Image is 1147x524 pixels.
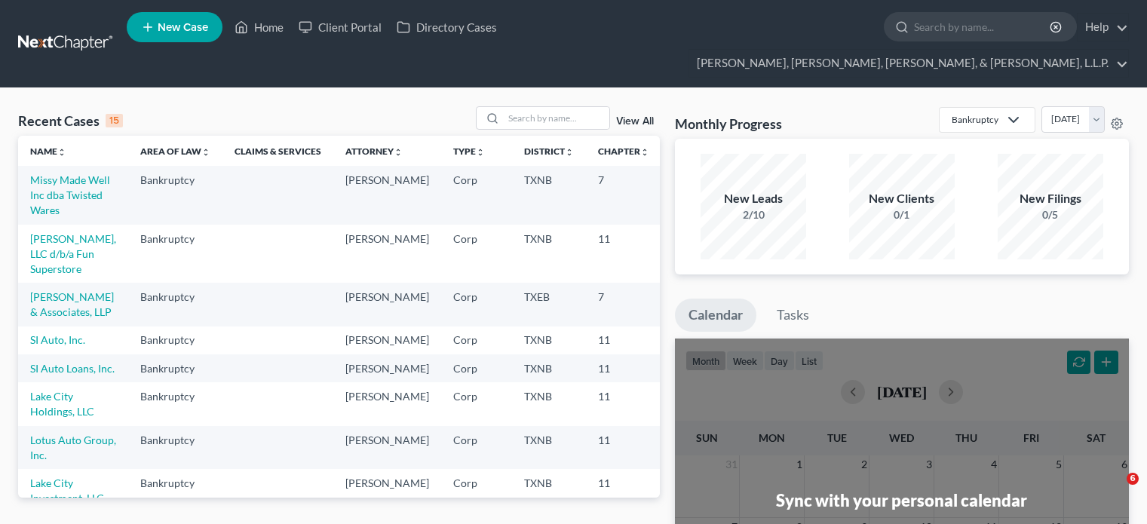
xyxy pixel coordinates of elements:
[222,136,333,166] th: Claims & Services
[227,14,291,41] a: Home
[586,225,661,283] td: 11
[128,382,222,425] td: Bankruptcy
[512,469,586,512] td: TXNB
[291,14,389,41] a: Client Portal
[441,469,512,512] td: Corp
[30,173,110,216] a: Missy Made Well Inc dba Twisted Wares
[441,354,512,382] td: Corp
[30,146,66,157] a: Nameunfold_more
[389,14,504,41] a: Directory Cases
[345,146,403,157] a: Attorneyunfold_more
[586,382,661,425] td: 11
[333,283,441,326] td: [PERSON_NAME]
[128,166,222,224] td: Bankruptcy
[333,426,441,469] td: [PERSON_NAME]
[586,166,661,224] td: 7
[504,107,609,129] input: Search by name...
[565,148,574,157] i: unfold_more
[598,146,649,157] a: Chapterunfold_more
[776,489,1027,512] div: Sync with your personal calendar
[128,354,222,382] td: Bankruptcy
[128,426,222,469] td: Bankruptcy
[849,207,955,222] div: 0/1
[1078,14,1128,41] a: Help
[640,148,649,157] i: unfold_more
[675,115,782,133] h3: Monthly Progress
[128,283,222,326] td: Bankruptcy
[763,299,823,332] a: Tasks
[201,148,210,157] i: unfold_more
[512,225,586,283] td: TXNB
[30,290,114,318] a: [PERSON_NAME] & Associates, LLP
[998,190,1103,207] div: New Filings
[394,148,403,157] i: unfold_more
[441,326,512,354] td: Corp
[57,148,66,157] i: unfold_more
[158,22,208,33] span: New Case
[128,326,222,354] td: Bankruptcy
[512,426,586,469] td: TXNB
[128,225,222,283] td: Bankruptcy
[512,326,586,354] td: TXNB
[441,166,512,224] td: Corp
[106,114,123,127] div: 15
[441,283,512,326] td: Corp
[586,469,661,512] td: 11
[512,166,586,224] td: TXNB
[998,207,1103,222] div: 0/5
[914,13,1052,41] input: Search by name...
[333,382,441,425] td: [PERSON_NAME]
[524,146,574,157] a: Districtunfold_more
[441,382,512,425] td: Corp
[333,354,441,382] td: [PERSON_NAME]
[18,112,123,130] div: Recent Cases
[1127,473,1139,485] span: 6
[333,326,441,354] td: [PERSON_NAME]
[689,50,1128,77] a: [PERSON_NAME], [PERSON_NAME], [PERSON_NAME], & [PERSON_NAME], L.L.P.
[849,190,955,207] div: New Clients
[30,434,116,461] a: Lotus Auto Group, Inc.
[333,225,441,283] td: [PERSON_NAME]
[30,477,104,504] a: Lake City Investment, LLC
[512,283,586,326] td: TXEB
[453,146,485,157] a: Typeunfold_more
[476,148,485,157] i: unfold_more
[586,326,661,354] td: 11
[586,354,661,382] td: 11
[30,362,115,375] a: SI Auto Loans, Inc.
[616,116,654,127] a: View All
[128,469,222,512] td: Bankruptcy
[512,382,586,425] td: TXNB
[586,426,661,469] td: 11
[441,426,512,469] td: Corp
[701,190,806,207] div: New Leads
[30,390,94,418] a: Lake City Holdings, LLC
[333,166,441,224] td: [PERSON_NAME]
[586,283,661,326] td: 7
[441,225,512,283] td: Corp
[140,146,210,157] a: Area of Lawunfold_more
[30,333,85,346] a: SI Auto, Inc.
[333,469,441,512] td: [PERSON_NAME]
[701,207,806,222] div: 2/10
[952,113,998,126] div: Bankruptcy
[512,354,586,382] td: TXNB
[675,299,756,332] a: Calendar
[30,232,116,275] a: [PERSON_NAME], LLC d/b/a Fun Superstore
[1096,473,1132,509] iframe: Intercom live chat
